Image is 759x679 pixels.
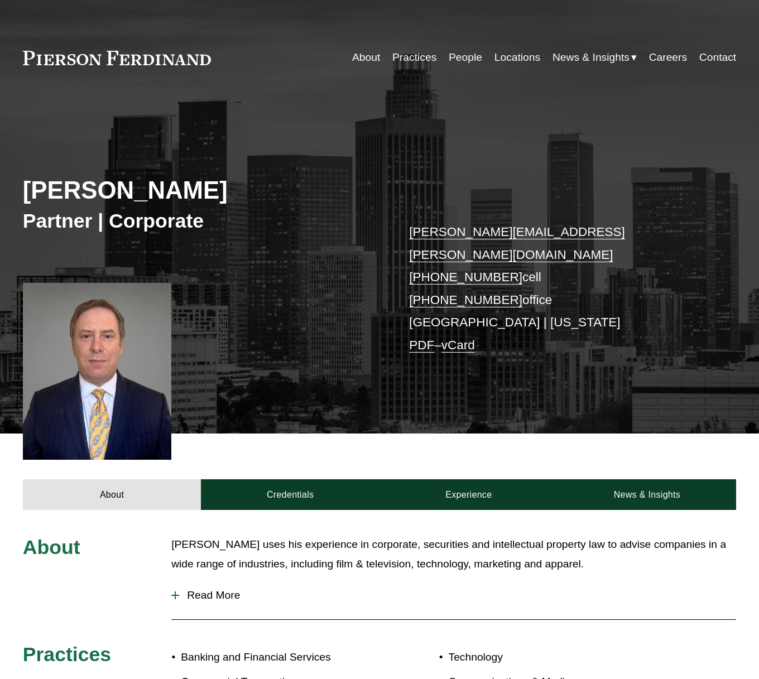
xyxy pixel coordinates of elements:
[553,48,630,68] span: News & Insights
[171,535,736,574] p: [PERSON_NAME] uses his experience in corporate, securities and intellectual property law to advis...
[441,338,475,352] a: vCard
[494,47,540,69] a: Locations
[699,47,736,69] a: Contact
[649,47,687,69] a: Careers
[179,589,736,601] span: Read More
[449,648,677,667] p: Technology
[558,479,737,510] a: News & Insights
[409,270,522,284] a: [PHONE_NUMBER]
[449,47,482,69] a: People
[23,175,379,205] h2: [PERSON_NAME]
[392,47,436,69] a: Practices
[23,479,201,510] a: About
[379,479,558,510] a: Experience
[409,338,434,352] a: PDF
[409,225,625,262] a: [PERSON_NAME][EMAIL_ADDRESS][PERSON_NAME][DOMAIN_NAME]
[23,209,379,233] h3: Partner | Corporate
[23,536,80,558] span: About
[171,581,736,610] button: Read More
[181,648,379,667] p: Banking and Financial Services
[409,293,522,307] a: [PHONE_NUMBER]
[409,221,707,357] p: cell office [GEOGRAPHIC_DATA] | [US_STATE] –
[352,47,380,69] a: About
[201,479,379,510] a: Credentials
[23,643,111,666] span: Practices
[553,47,637,69] a: folder dropdown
